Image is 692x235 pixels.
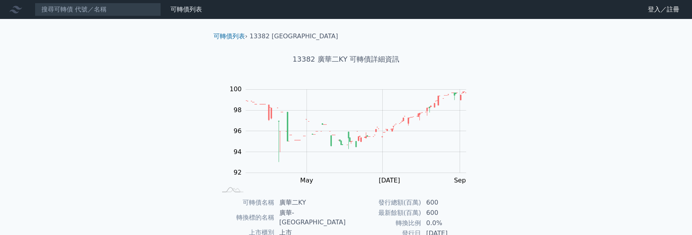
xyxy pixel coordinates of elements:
[454,177,466,184] tspan: Sep
[234,106,241,114] tspan: 98
[213,32,247,41] li: ›
[300,177,313,184] tspan: May
[346,197,421,208] td: 發行總額(百萬)
[346,208,421,218] td: 最新餘額(百萬)
[217,197,275,208] td: 可轉債名稱
[642,3,686,16] a: 登入／註冊
[234,148,241,156] tspan: 94
[230,85,242,93] tspan: 100
[346,218,421,228] td: 轉換比例
[226,85,478,184] g: Chart
[234,169,241,176] tspan: 92
[217,208,275,227] td: 轉換標的名稱
[213,32,245,40] a: 可轉債列表
[170,6,202,13] a: 可轉債列表
[421,208,475,218] td: 600
[250,32,338,41] li: 13382 [GEOGRAPHIC_DATA]
[207,54,485,65] h1: 13382 廣華二KY 可轉債詳細資訊
[275,208,346,227] td: 廣華-[GEOGRAPHIC_DATA]
[379,177,400,184] tspan: [DATE]
[421,197,475,208] td: 600
[35,3,161,16] input: 搜尋可轉債 代號／名稱
[275,197,346,208] td: 廣華二KY
[234,127,241,135] tspan: 96
[421,218,475,228] td: 0.0%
